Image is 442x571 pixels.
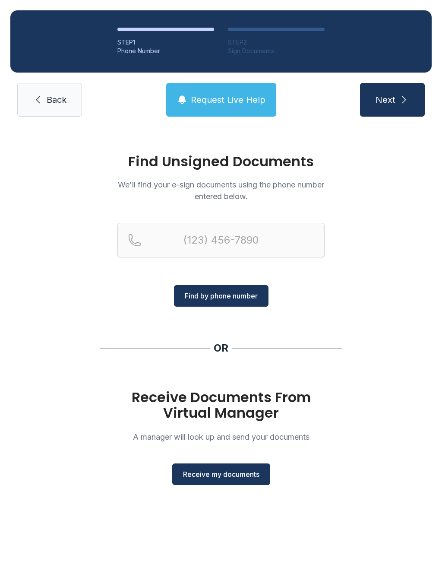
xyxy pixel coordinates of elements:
span: Receive my documents [183,469,259,479]
div: OR [214,341,228,355]
span: Request Live Help [191,94,265,106]
div: Phone Number [117,47,214,55]
span: Find by phone number [185,291,258,301]
span: Next [376,94,395,106]
h1: Receive Documents From Virtual Manager [117,390,325,421]
input: Reservation phone number [117,223,325,257]
h1: Find Unsigned Documents [117,155,325,168]
p: We'll find your e-sign documents using the phone number entered below. [117,179,325,202]
div: STEP 1 [117,38,214,47]
span: Back [47,94,66,106]
div: Sign Documents [228,47,325,55]
p: A manager will look up and send your documents [117,431,325,443]
div: STEP 2 [228,38,325,47]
